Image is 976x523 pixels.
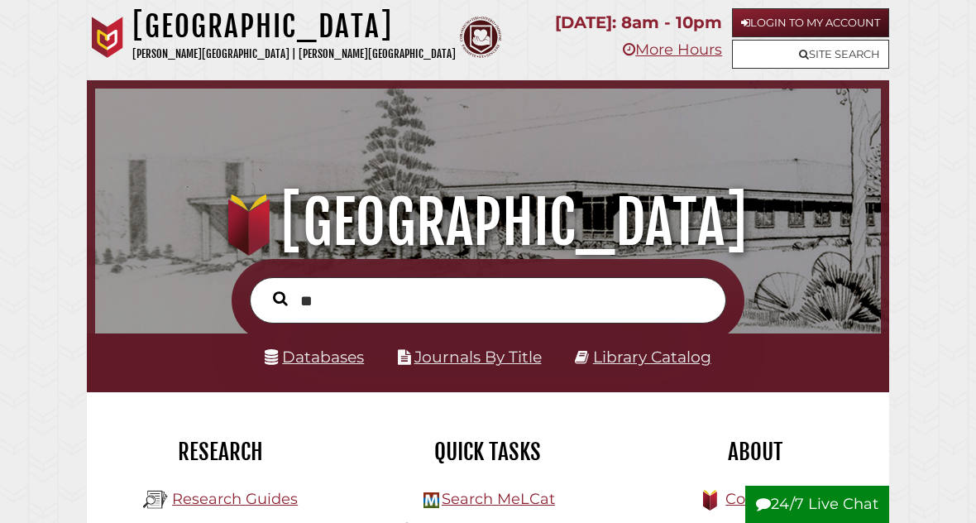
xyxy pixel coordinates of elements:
[366,438,609,466] h2: Quick Tasks
[623,41,722,59] a: More Hours
[732,8,889,37] a: Login to My Account
[442,490,555,508] a: Search MeLCat
[172,490,298,508] a: Research Guides
[265,288,296,310] button: Search
[110,186,867,259] h1: [GEOGRAPHIC_DATA]
[460,17,501,58] img: Calvin Theological Seminary
[414,348,542,367] a: Journals By Title
[273,291,288,307] i: Search
[423,492,439,508] img: Hekman Library Logo
[143,487,168,512] img: Hekman Library Logo
[593,348,711,367] a: Library Catalog
[87,17,128,58] img: Calvin University
[732,40,889,69] a: Site Search
[725,490,807,508] a: Contact Us
[132,8,456,45] h1: [GEOGRAPHIC_DATA]
[555,8,722,37] p: [DATE]: 8am - 10pm
[634,438,877,466] h2: About
[265,348,364,367] a: Databases
[132,45,456,64] p: [PERSON_NAME][GEOGRAPHIC_DATA] | [PERSON_NAME][GEOGRAPHIC_DATA]
[99,438,342,466] h2: Research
